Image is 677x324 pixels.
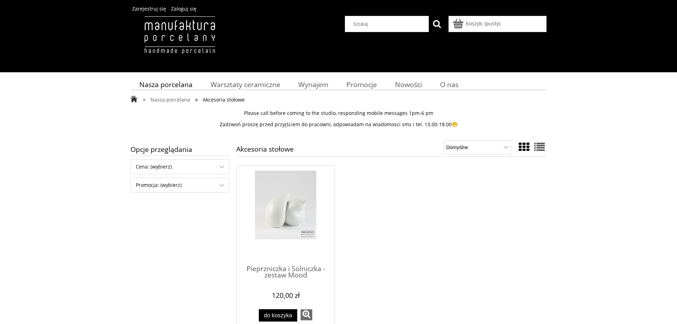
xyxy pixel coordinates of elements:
span: Nasza porcelana [139,80,193,89]
span: Promocje [346,80,377,89]
img: Pieprzniczka i Solniczka - zestaw Mood [255,171,316,239]
a: Zaloguj się [171,5,196,12]
a: zobacz więcej [300,309,312,320]
button: Szukaj [429,16,445,32]
span: Do koszyka [264,312,292,318]
span: Koszyk: [466,20,483,27]
span: Promocja: (wybierz) [131,178,229,192]
span: Nowości [395,80,422,89]
a: Widok pełny [534,140,545,154]
span: Akcesoria stołowe [203,96,245,103]
a: Nowości [386,78,431,91]
div: Filtruj [130,178,229,192]
span: » [143,95,146,103]
span: Wynajem [298,80,328,89]
a: Promocje [337,78,386,91]
p: Zadzwoń proszę przed przyjściem do pracowni, odpowiadam na wiadomosci sms i tel. 13.00-18.00😁 [130,121,547,128]
img: Manufaktura Porcelany [130,16,229,69]
span: Warsztaty ceramiczne [211,80,280,89]
div: Filtruj [130,159,229,174]
span: O nas [440,80,458,89]
span: » [195,95,198,103]
a: Wynajem [289,78,337,91]
a: Produkty w koszyku 0. Przejdź do koszyka [454,20,500,27]
input: Szukaj w sklepie [348,16,429,32]
a: Przejdź do produktu Pieprzniczka i Solniczka - zestaw Mood [242,171,330,259]
a: Widok ze zdjęciem [519,140,529,154]
a: Pieprzniczka i Solniczka - zestaw Mood [242,259,330,287]
p: Please call before coming to the studio, responding mobile messages 1pm-6 pm [130,110,547,116]
a: Zarejestruj się [132,5,166,12]
a: Nasza porcelana [130,78,202,91]
span: Pieprzniczka i Solniczka - zestaw Mood [242,259,330,280]
a: O nas [431,78,468,91]
a: » Nasza porcelana [143,96,190,103]
a: Warsztaty ceramiczne [202,78,289,91]
em: 120,00 zł [272,291,300,300]
select: Sortuj wg [444,140,512,154]
span: Opcje przeglądania [130,143,229,155]
b: (pusty) [484,20,500,27]
button: Do koszyka Pieprzniczka i Solniczka - zestaw Mood [259,309,298,322]
span: Nasza porcelana [151,96,190,103]
h1: Akcesoria stołowe [236,146,294,156]
span: Cena: (wybierz) [131,160,229,174]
